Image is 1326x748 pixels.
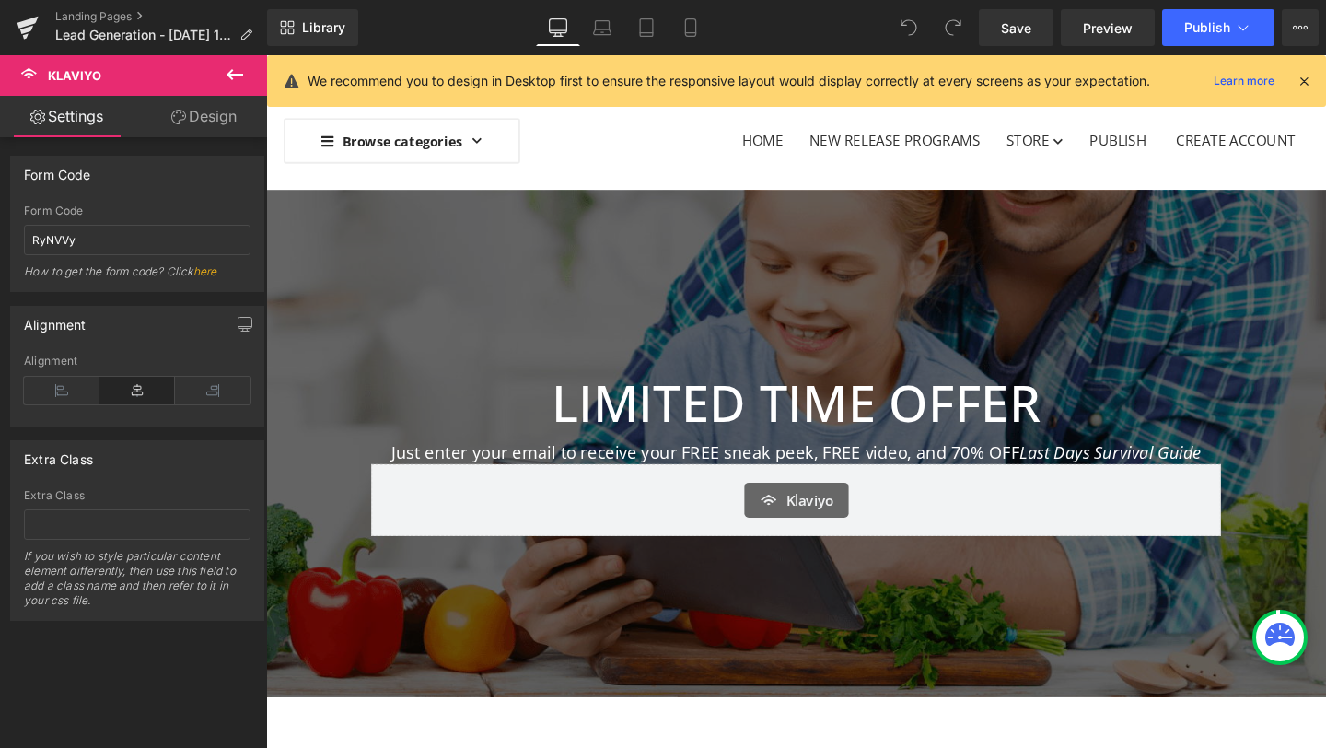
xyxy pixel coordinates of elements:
span: Shopping Cart [980,4,1068,17]
a: Preview [1061,9,1155,46]
div: Alignment [24,355,250,368]
span: Library [302,19,345,36]
div: If you wish to style particular content element differently, then use this field to add a class n... [24,549,250,620]
i: Last Days Survival Guide [792,406,983,430]
a: Mobile [669,9,713,46]
a: Publish [852,64,939,114]
a: Desktop [536,9,580,46]
a: here [193,264,217,278]
div: Extra Class [24,489,250,502]
button: Undo [890,9,927,46]
a: Sign in [855,10,898,28]
a: Home [500,64,557,114]
span: Klaviyo [547,457,598,479]
button: Publish [1162,9,1274,46]
a: Landing Pages [55,9,267,24]
div: Extra Class [24,441,93,467]
span: Preview [1083,18,1133,38]
button: More [1282,9,1319,46]
a: Store [764,64,852,116]
span: Home [500,79,543,99]
span: Search [694,10,741,29]
div: Form Code [24,205,250,217]
button: 0 Shopping Cart $0.00 [926,4,1096,35]
a: Design [137,96,271,137]
span: New Release Programs [571,79,750,99]
div: How to get the form code? Click [24,264,250,291]
div: Form Code [24,157,91,182]
span: Store [778,79,823,99]
button: Redo [935,9,971,46]
span: Lead Generation - [DATE] 16:52:09 [55,28,232,42]
h1: LIMITED TIME OFFER [110,332,1004,400]
a: Create Account [943,64,1096,114]
a: Tablet [624,9,669,46]
span: $0.00 [980,16,1021,38]
a: New Library [267,9,358,46]
div: Alignment [24,307,87,333]
a: Laptop [580,9,624,46]
span: Create Account [957,79,1082,99]
p: We recommend you to design in Desktop first to ensure the responsive layout would display correct... [308,71,1150,91]
p: Just enter your email to receive your FREE sneak peek, FREE video, and 70% OFF [110,407,1004,430]
a: Learn more [1206,70,1282,92]
span: Klaviyo [48,68,101,83]
span: Save [1001,18,1031,38]
span: Publish [866,79,925,99]
span: Publish [1184,20,1230,35]
a: New Release Programs [557,64,764,114]
span: Browse categories [80,81,206,99]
